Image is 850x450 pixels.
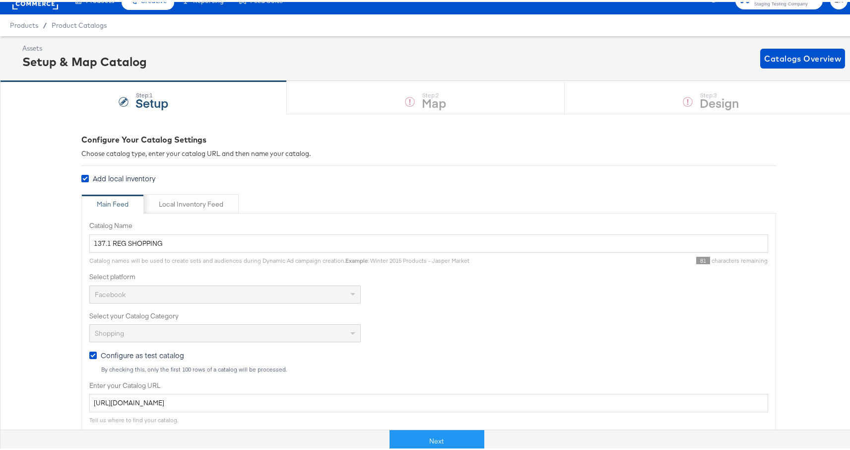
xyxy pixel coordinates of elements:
[89,309,768,319] label: Select your Catalog Category
[136,92,169,109] strong: Setup
[93,171,155,181] span: Add local inventory
[81,147,776,156] div: Choose catalog type, enter your catalog URL and then name your catalog.
[89,379,768,388] label: Enter your Catalog URL
[89,232,768,251] input: Name your catalog e.g. My Dynamic Product Catalog
[89,255,469,262] span: Catalog names will be used to create sets and audiences during Dynamic Ad campaign creation. : Wi...
[136,90,169,97] div: Step: 1
[22,51,147,68] div: Setup & Map Catalog
[89,270,768,280] label: Select platform
[95,288,126,297] span: Facebook
[89,392,768,410] input: Enter Catalog URL, e.g. http://www.example.com/products.xml
[81,132,776,144] div: Configure Your Catalog Settings
[101,364,768,371] div: By checking this, only the first 100 rows of a catalog will be processed.
[89,219,768,228] label: Catalog Name
[764,50,841,64] span: Catalogs Overview
[97,198,129,207] div: Main Feed
[89,414,280,438] span: Tell us where to find your catalog. : XML, comma, tab or pipe delimited files e.g. CSV, TSV.
[101,348,184,358] span: Configure as test catalog
[159,198,223,207] div: Local Inventory Feed
[38,19,52,27] span: /
[345,255,368,262] strong: Example
[760,47,845,67] button: Catalogs Overview
[10,19,38,27] span: Products
[469,255,768,263] div: characters remaining
[52,19,107,27] a: Product Catalogs
[22,42,147,51] div: Assets
[95,327,124,336] span: Shopping
[696,255,710,262] span: 81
